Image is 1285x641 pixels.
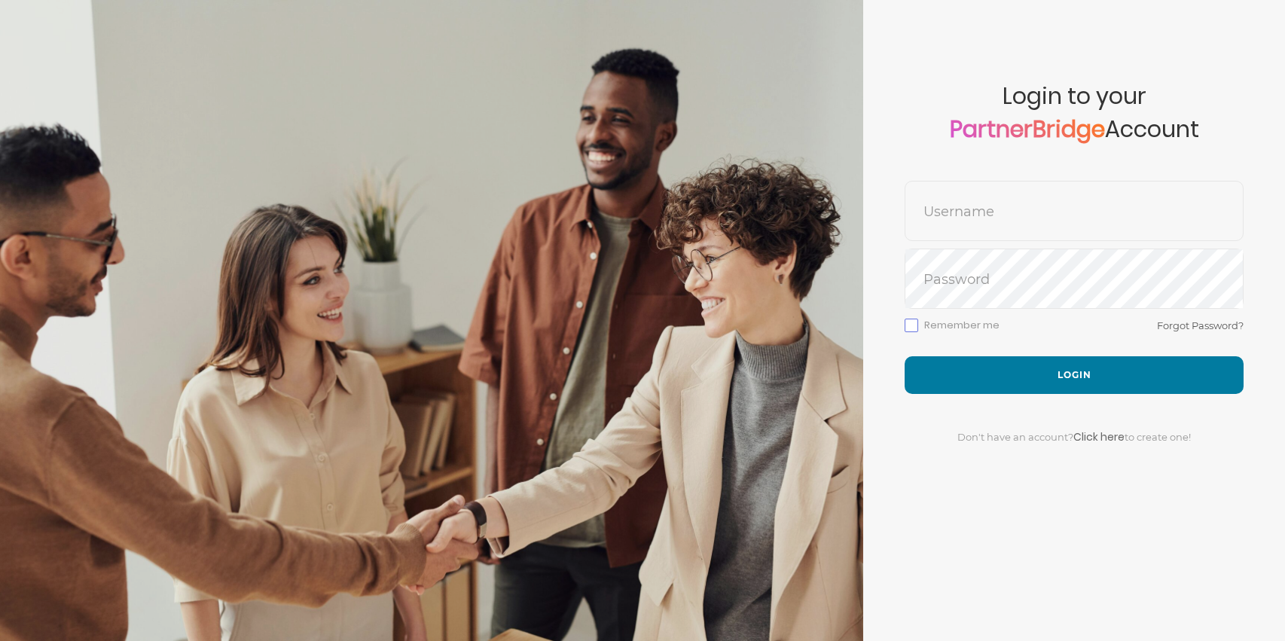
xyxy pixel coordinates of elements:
label: Remember me [905,319,1000,332]
button: Login [905,356,1244,394]
a: Forgot Password? [1157,319,1244,331]
a: PartnerBridge [950,113,1105,145]
span: Login to your Account [905,83,1244,181]
span: Don't have an account? to create one! [957,431,1191,443]
a: Click here [1073,429,1125,444]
